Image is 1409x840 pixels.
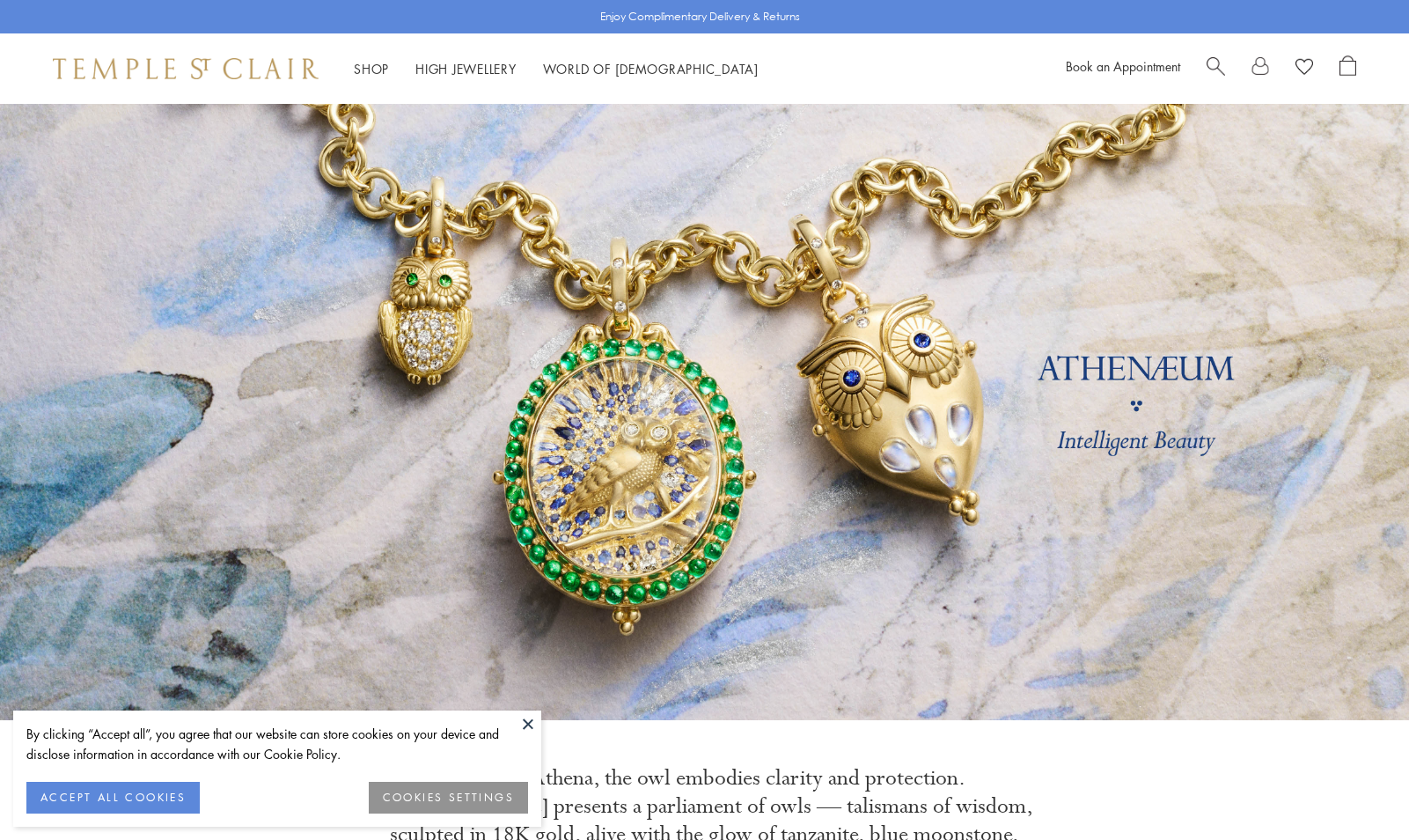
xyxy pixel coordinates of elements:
[1066,57,1180,75] a: Book an Appointment
[26,782,200,814] button: ACCEPT ALL COOKIES
[1207,55,1225,82] a: Search
[543,60,759,77] a: World of [DEMOGRAPHIC_DATA]World of [DEMOGRAPHIC_DATA]
[1339,55,1356,82] a: Open Shopping Bag
[1295,55,1313,82] a: View Wishlist
[354,58,759,80] nav: Main navigation
[354,60,389,77] a: ShopShop
[600,8,800,26] p: Enjoy Complimentary Delivery & Returns
[415,60,517,77] a: High JewelleryHigh Jewellery
[26,724,528,764] div: By clicking “Accept all”, you agree that our website can store cookies on your device and disclos...
[369,782,528,814] button: COOKIES SETTINGS
[53,58,319,79] img: Temple St. Clair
